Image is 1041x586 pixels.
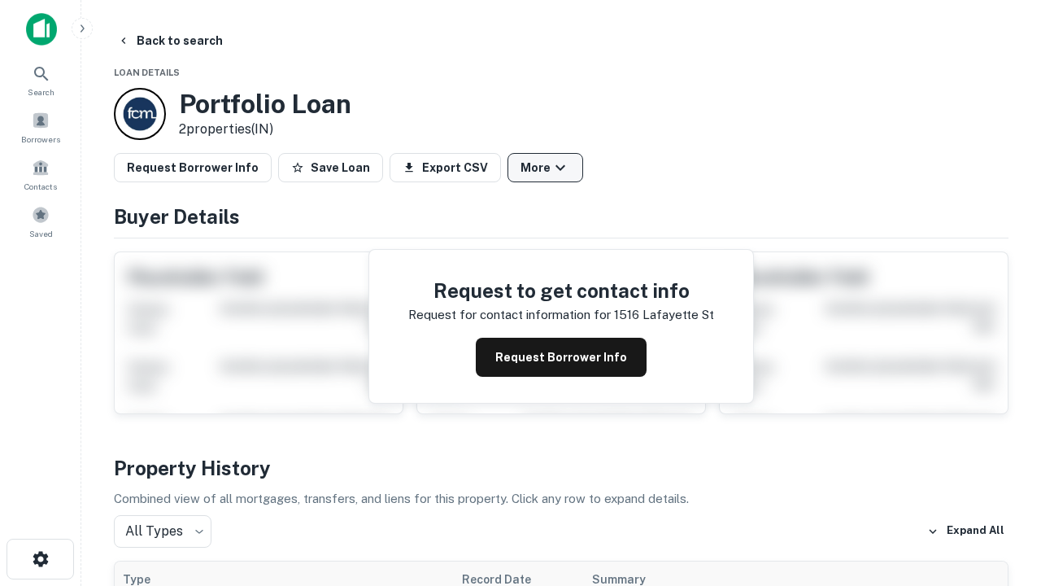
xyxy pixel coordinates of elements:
p: 2 properties (IN) [179,120,351,139]
p: 1516 lafayette st [614,305,714,325]
span: Borrowers [21,133,60,146]
a: Borrowers [5,105,76,149]
button: More [507,153,583,182]
div: All Types [114,515,211,548]
a: Search [5,58,76,102]
button: Request Borrower Info [476,338,647,377]
h4: Buyer Details [114,202,1008,231]
a: Contacts [5,152,76,196]
span: Contacts [24,180,57,193]
p: Combined view of all mortgages, transfers, and liens for this property. Click any row to expand d... [114,489,1008,509]
span: Search [28,85,54,98]
h3: Portfolio Loan [179,89,351,120]
iframe: Chat Widget [960,456,1041,534]
p: Request for contact information for [408,305,611,325]
button: Save Loan [278,153,383,182]
button: Export CSV [390,153,501,182]
a: Saved [5,199,76,243]
button: Expand All [923,519,1008,544]
button: Request Borrower Info [114,153,272,182]
img: capitalize-icon.png [26,13,57,46]
h4: Request to get contact info [408,276,714,305]
button: Back to search [111,26,229,55]
span: Saved [29,227,53,240]
span: Loan Details [114,68,180,77]
h4: Property History [114,453,1008,483]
